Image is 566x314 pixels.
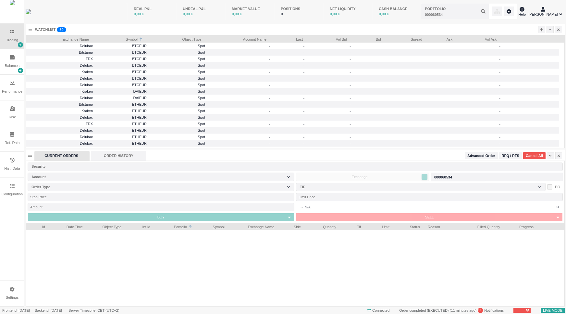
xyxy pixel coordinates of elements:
[80,76,93,80] span: Delubac
[499,76,500,80] span: -
[478,308,483,313] span: 99+
[499,102,500,106] span: -
[425,215,434,219] span: SELL
[183,6,218,12] div: UNREAL P&L
[97,107,147,115] span: ETHEUR
[269,63,270,67] span: -
[269,76,270,80] span: -
[91,151,146,161] div: ORDER HISTORY
[499,122,500,126] span: -
[151,62,205,69] span: Spot
[518,6,526,17] div: Help
[183,12,193,16] span: 0,00 €
[97,42,147,50] span: BTCEUR
[28,193,294,201] input: Stop Price
[499,63,500,67] span: -
[355,35,381,42] span: Bid
[300,203,303,211] span: ~
[269,128,270,132] span: -
[350,50,351,54] span: -
[61,27,63,34] p: 0
[399,308,449,312] span: Order completed (EXECUTED)
[303,50,307,54] span: -
[31,184,288,190] div: Order Type
[350,109,351,113] span: -
[303,128,307,132] span: -
[79,102,93,106] span: Bitstamp
[269,122,270,126] span: -
[282,223,301,229] span: Side
[330,6,365,12] div: NET LIQUIDITY
[269,109,270,113] span: -
[365,307,392,314] span: Connected
[97,140,147,147] span: ETHEUR
[397,223,420,229] span: Status
[303,102,307,106] span: -
[134,12,144,16] span: 0,00 €
[556,203,559,211] span: ¤
[232,6,267,12] div: MARKET VALUE
[269,89,270,93] span: -
[499,83,500,87] span: -
[281,11,316,17] div: 0
[81,70,93,74] span: Kraken
[269,57,270,61] span: -
[151,49,205,56] span: Spot
[303,109,307,113] span: -
[151,55,205,63] span: Spot
[97,81,147,89] span: BTCEUR
[350,102,351,106] span: -
[311,35,347,42] span: Vol Bid
[269,115,270,119] span: -
[28,223,45,229] span: Id
[97,68,147,76] span: BTCEUR
[86,122,93,126] span: TDX
[97,120,147,128] span: ETHEUR
[287,185,290,189] i: icon: down
[379,12,389,16] span: 0,00 €
[86,57,93,61] span: TDX
[303,57,307,61] span: -
[80,63,93,67] span: Delubac
[4,166,20,171] div: Hist. Data
[34,151,90,161] div: CURRENT ORDERS
[350,76,351,80] span: -
[97,133,147,141] span: ETHEUR
[151,120,205,128] span: Spot
[350,128,351,132] span: -
[28,35,89,42] span: Exchange Name
[350,122,351,126] span: -
[499,96,500,100] span: -
[269,141,270,145] span: -
[97,127,147,134] span: ETHEUR
[80,83,93,87] span: Delubac
[303,70,307,74] span: -
[303,96,307,100] span: -
[528,12,558,17] span: [PERSON_NAME]
[57,27,66,32] sup: 30
[499,141,500,145] span: -
[79,50,93,54] span: Bitstamp
[502,153,519,159] span: RFQ / RFS
[287,175,290,179] i: icon: down
[200,223,225,229] span: Symbol
[298,174,421,180] span: Exchange
[151,42,205,50] span: Spot
[303,115,307,119] span: -
[350,96,351,100] span: -
[157,215,165,219] span: BUY
[303,63,307,67] span: -
[350,141,351,145] span: -
[151,35,201,42] span: Object Type
[499,109,500,113] span: -
[350,89,351,93] span: -
[80,128,93,132] span: Delubac
[460,35,497,42] span: Vol Ask
[151,140,205,147] span: Spot
[499,57,500,61] span: -
[97,101,147,108] span: ETHEUR
[296,193,563,201] input: Limit Price
[134,6,169,12] div: REAL P&L
[350,148,351,152] span: -
[300,184,539,190] div: TIF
